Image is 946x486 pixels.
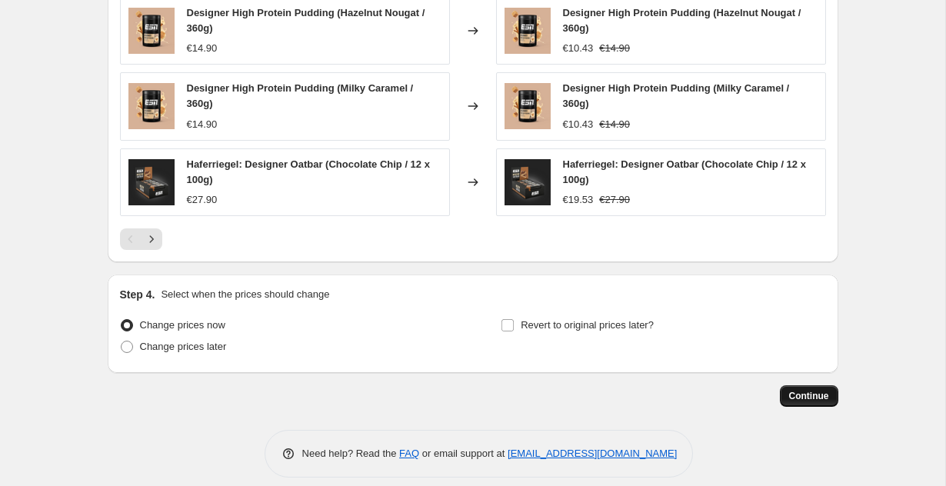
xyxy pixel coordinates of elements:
[563,158,806,185] span: Haferriegel: Designer Oatbar (Chocolate Chip / 12 x 100g)
[563,82,790,109] span: Designer High Protein Pudding (Milky Caramel / 360g)
[187,41,218,56] div: €14.90
[187,82,414,109] span: Designer High Protein Pudding (Milky Caramel / 360g)
[419,448,508,459] span: or email support at
[599,41,630,56] strike: €14.90
[140,341,227,352] span: Change prices later
[140,319,225,331] span: Change prices now
[141,228,162,250] button: Next
[563,41,594,56] div: €10.43
[599,117,630,132] strike: €14.90
[120,228,162,250] nav: Pagination
[505,159,551,205] img: 1_0f06d430-3f68-45aa-95a3-e5facb2ee8a5_80x.png
[563,117,594,132] div: €10.43
[521,319,654,331] span: Revert to original prices later?
[128,8,175,54] img: 1_f490060c-af4a-42cb-a1ff-8f4d29ae22f3_80x.png
[505,8,551,54] img: 1_f490060c-af4a-42cb-a1ff-8f4d29ae22f3_80x.png
[780,385,838,407] button: Continue
[187,158,430,185] span: Haferriegel: Designer Oatbar (Chocolate Chip / 12 x 100g)
[789,390,829,402] span: Continue
[563,192,594,208] div: €19.53
[302,448,400,459] span: Need help? Read the
[599,192,630,208] strike: €27.90
[399,448,419,459] a: FAQ
[508,448,677,459] a: [EMAIL_ADDRESS][DOMAIN_NAME]
[120,287,155,302] h2: Step 4.
[505,83,551,129] img: 1_f490060c-af4a-42cb-a1ff-8f4d29ae22f3_80x.png
[187,7,425,34] span: Designer High Protein Pudding (Hazelnut Nougat / 360g)
[563,7,801,34] span: Designer High Protein Pudding (Hazelnut Nougat / 360g)
[187,192,218,208] div: €27.90
[161,287,329,302] p: Select when the prices should change
[128,83,175,129] img: 1_f490060c-af4a-42cb-a1ff-8f4d29ae22f3_80x.png
[128,159,175,205] img: 1_0f06d430-3f68-45aa-95a3-e5facb2ee8a5_80x.png
[187,117,218,132] div: €14.90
